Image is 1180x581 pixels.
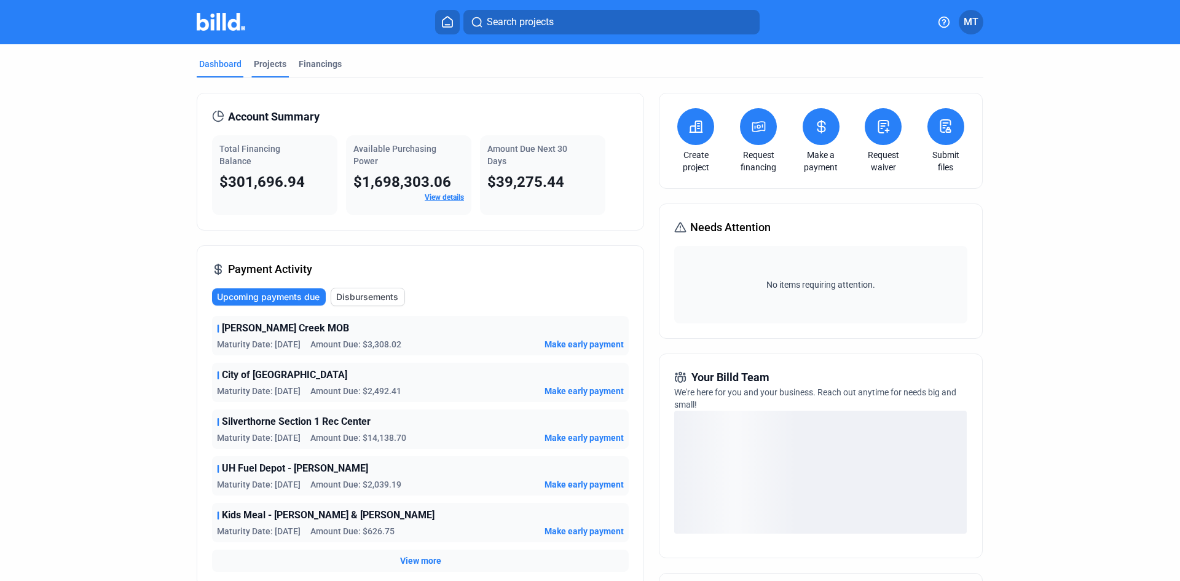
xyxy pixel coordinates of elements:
span: Needs Attention [690,219,771,236]
span: Maturity Date: [DATE] [217,525,301,537]
span: Amount Due: $14,138.70 [310,432,406,444]
div: Financings [299,58,342,70]
span: No items requiring attention. [679,279,962,291]
div: Projects [254,58,286,70]
a: Submit files [924,149,967,173]
span: Amount Due Next 30 Days [487,144,567,166]
span: $301,696.94 [219,173,305,191]
span: UH Fuel Depot - [PERSON_NAME] [222,461,368,476]
div: Dashboard [199,58,242,70]
button: Search projects [463,10,760,34]
button: Make early payment [545,478,624,491]
span: Amount Due: $2,039.19 [310,478,401,491]
a: Request financing [737,149,780,173]
span: Search projects [487,15,554,30]
button: Disbursements [331,288,405,306]
span: Your Billd Team [691,369,769,386]
span: $39,275.44 [487,173,564,191]
button: Upcoming payments due [212,288,326,306]
img: Billd Company Logo [197,13,245,31]
span: Maturity Date: [DATE] [217,338,301,350]
span: We're here for you and your business. Reach out anytime for needs big and small! [674,387,956,409]
button: Make early payment [545,432,624,444]
button: Make early payment [545,385,624,397]
span: Total Financing Balance [219,144,280,166]
div: loading [674,411,967,534]
span: Maturity Date: [DATE] [217,478,301,491]
button: Make early payment [545,338,624,350]
span: Account Summary [228,108,320,125]
span: Available Purchasing Power [353,144,436,166]
button: View more [400,555,441,567]
span: Silverthorne Section 1 Rec Center [222,414,371,429]
button: MT [959,10,983,34]
span: Maturity Date: [DATE] [217,385,301,397]
a: Make a payment [800,149,843,173]
span: Upcoming payments due [217,291,320,303]
span: $1,698,303.06 [353,173,451,191]
span: Kids Meal - [PERSON_NAME] & [PERSON_NAME] [222,508,435,523]
span: Amount Due: $626.75 [310,525,395,537]
a: Create project [674,149,717,173]
a: Request waiver [862,149,905,173]
span: Amount Due: $3,308.02 [310,338,401,350]
span: Amount Due: $2,492.41 [310,385,401,397]
span: Disbursements [336,291,398,303]
span: Payment Activity [228,261,312,278]
span: [PERSON_NAME] Creek MOB [222,321,349,336]
button: Make early payment [545,525,624,537]
span: Maturity Date: [DATE] [217,432,301,444]
span: City of [GEOGRAPHIC_DATA] [222,368,347,382]
a: View details [425,193,464,202]
span: MT [964,15,978,30]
